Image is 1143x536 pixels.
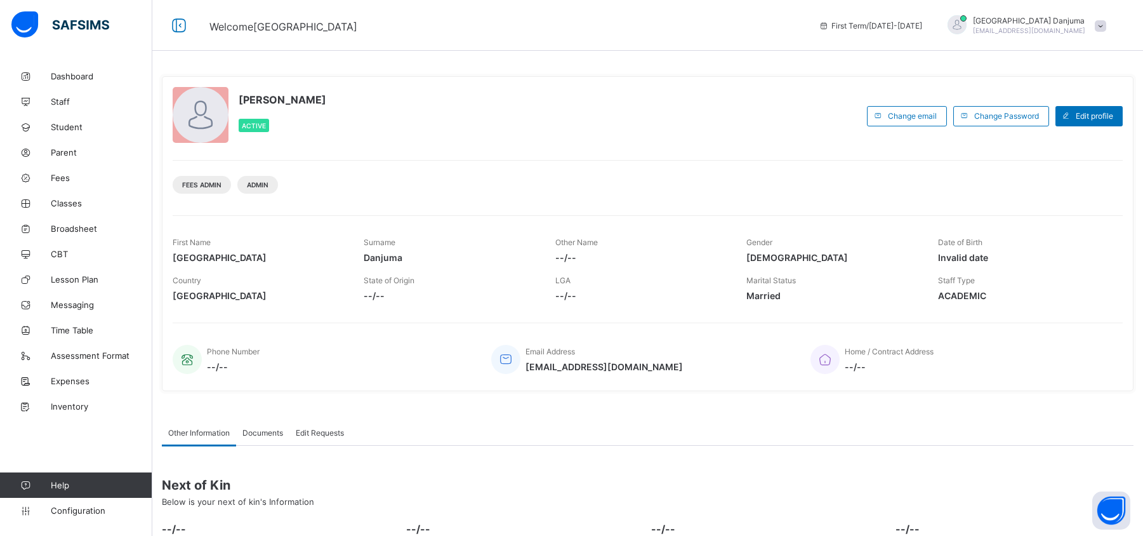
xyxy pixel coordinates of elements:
[51,147,152,157] span: Parent
[1076,111,1113,121] span: Edit profile
[555,252,727,263] span: --/--
[51,198,152,208] span: Classes
[182,181,221,189] span: Fees Admin
[173,238,211,247] span: First Name
[651,523,889,535] span: --/--
[51,224,152,234] span: Broadsheet
[1092,492,1130,530] button: Open asap
[845,347,934,356] span: Home / Contract Address
[51,300,152,310] span: Messaging
[555,290,727,301] span: --/--
[162,478,1133,493] span: Next of Kin
[162,523,400,535] span: --/--
[938,238,982,247] span: Date of Birth
[51,480,152,490] span: Help
[51,122,152,132] span: Student
[938,290,1110,301] span: ACADEMIC
[364,276,414,285] span: State of Origin
[406,523,644,535] span: --/--
[242,428,283,438] span: Documents
[168,428,230,438] span: Other Information
[162,497,314,507] span: Below is your next of kin's Information
[209,20,357,33] span: Welcome [GEOGRAPHIC_DATA]
[935,15,1113,36] div: IranyangDanjuma
[51,173,152,183] span: Fees
[51,376,152,386] span: Expenses
[247,181,268,189] span: Admin
[525,361,683,372] span: [EMAIL_ADDRESS][DOMAIN_NAME]
[51,71,152,81] span: Dashboard
[51,351,152,361] span: Assessment Format
[173,276,201,285] span: Country
[746,290,918,301] span: Married
[242,122,266,130] span: Active
[525,347,575,356] span: Email Address
[746,276,796,285] span: Marital Status
[51,506,152,516] span: Configuration
[207,361,260,372] span: --/--
[974,111,1039,121] span: Change Password
[938,276,975,285] span: Staff Type
[555,276,571,285] span: LGA
[11,11,109,38] img: safsims
[51,401,152,412] span: Inventory
[819,21,922,30] span: session/term information
[938,252,1110,263] span: Invalid date
[173,290,345,301] span: [GEOGRAPHIC_DATA]
[364,238,395,247] span: Surname
[239,93,326,106] span: [PERSON_NAME]
[173,252,345,263] span: [GEOGRAPHIC_DATA]
[51,249,152,259] span: CBT
[296,428,344,438] span: Edit Requests
[555,238,598,247] span: Other Name
[746,252,918,263] span: [DEMOGRAPHIC_DATA]
[207,347,260,356] span: Phone Number
[364,290,536,301] span: --/--
[973,16,1085,25] span: [GEOGRAPHIC_DATA] Danjuma
[888,111,937,121] span: Change email
[746,238,772,247] span: Gender
[51,97,152,107] span: Staff
[51,274,152,285] span: Lesson Plan
[364,252,536,263] span: Danjuma
[845,361,934,372] span: --/--
[895,523,1133,535] span: --/--
[51,325,152,335] span: Time Table
[973,27,1085,34] span: [EMAIL_ADDRESS][DOMAIN_NAME]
